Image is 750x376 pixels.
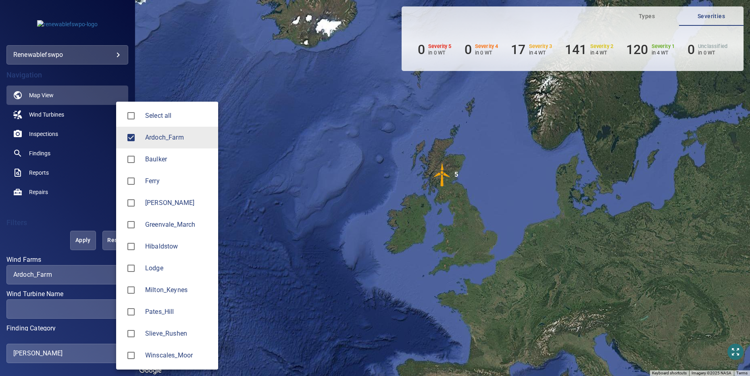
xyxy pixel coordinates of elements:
span: Hibaldstow [123,238,140,255]
span: Greenvale_March [145,220,212,230]
span: [PERSON_NAME] [145,198,212,208]
span: Ferry [123,173,140,190]
span: Baulker [145,155,212,164]
span: Baulker [123,151,140,168]
span: Winscales_Moor [145,351,212,360]
div: Wind Farms Baulker [145,155,212,164]
span: Hibaldstow [145,242,212,251]
span: Ardoch_Farm [123,129,140,146]
span: Milton_Keynes [145,285,212,295]
div: Wind Farms Winscales_Moor [145,351,212,360]
span: Select all [145,111,212,121]
span: Garves [123,194,140,211]
div: Wind Farms Slieve_Rushen [145,329,212,338]
span: Winscales_Moor [123,347,140,364]
span: Pates_Hill [123,303,140,320]
div: Wind Farms Pates_Hill [145,307,212,317]
span: Slieve_Rushen [123,325,140,342]
div: Wind Farms Lodge [145,263,212,273]
span: Pates_Hill [145,307,212,317]
div: Wind Farms Garves [145,198,212,208]
ul: Ardoch_Farm [116,102,218,370]
span: Ferry [145,176,212,186]
span: Ardoch_Farm [145,133,212,142]
span: Greenvale_March [123,216,140,233]
span: Lodge [145,263,212,273]
div: Wind Farms Greenvale_March [145,220,212,230]
span: Lodge [123,260,140,277]
div: Wind Farms Milton_Keynes [145,285,212,295]
span: Milton_Keynes [123,282,140,299]
div: Wind Farms Ferry [145,176,212,186]
div: Wind Farms Hibaldstow [145,242,212,251]
div: Wind Farms Ardoch_Farm [145,133,212,142]
span: Slieve_Rushen [145,329,212,338]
